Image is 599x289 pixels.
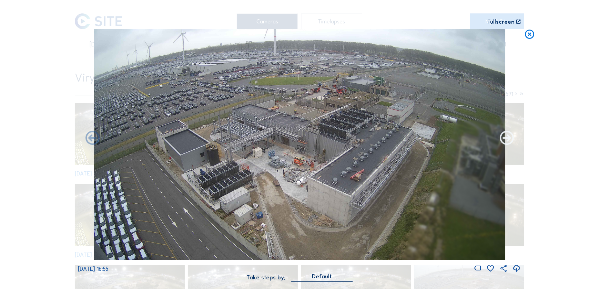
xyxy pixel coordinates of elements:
img: Image [94,29,506,260]
i: Back [498,130,515,147]
div: Default [292,273,353,281]
div: Default [312,273,332,279]
i: Forward [84,130,101,147]
div: Take steps by: [246,275,285,280]
span: [DATE] 16:55 [78,265,108,272]
div: Fullscreen [487,19,515,24]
